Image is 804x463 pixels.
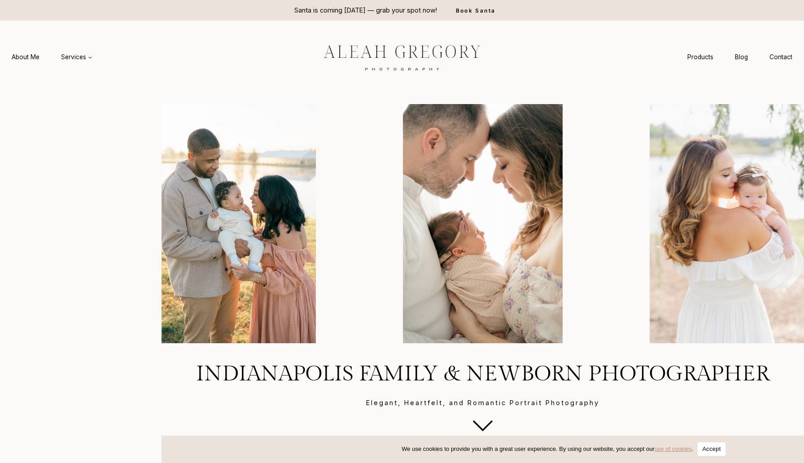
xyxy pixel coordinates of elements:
[294,5,437,15] p: Santa is coming [DATE] — grab your spot now!
[183,398,782,408] p: Elegant, Heartfelt, and Romantic Portrait Photography
[301,38,503,76] img: aleah gregory logo
[759,49,803,66] a: Contact
[402,445,693,454] span: We use cookies to provide you with a great user experience. By using our website, you accept our .
[363,104,602,343] img: Parents holding their baby lovingly by Indianapolis newborn photographer
[50,49,103,66] a: Services
[724,49,759,66] a: Blog
[1,49,103,66] nav: Primary
[1,49,50,66] a: About Me
[698,442,725,456] button: Accept
[117,104,356,343] li: 1 of 4
[117,104,356,343] img: Family enjoying a sunny day by the lake.
[363,104,602,343] li: 2 of 4
[183,361,782,387] h1: Indianapolis Family & Newborn Photographer
[677,49,803,66] nav: Secondary
[655,446,692,452] a: use of cookies
[677,49,724,66] a: Products
[61,52,92,61] span: Services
